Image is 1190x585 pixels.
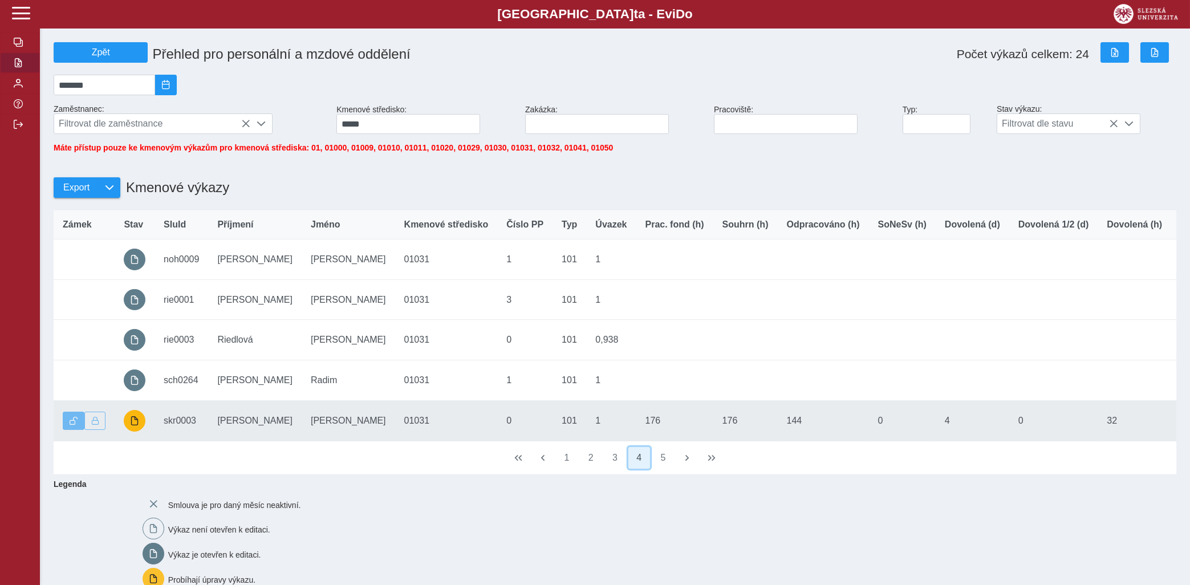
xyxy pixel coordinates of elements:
span: Zámek [63,220,92,230]
button: Export do Excelu [1100,42,1129,63]
td: 32 [1098,400,1171,441]
button: prázdný [124,329,145,351]
span: Dovolená 1/2 (d) [1018,220,1089,230]
td: 176 [636,400,713,441]
span: Výkaz je otevřen k editaci. [168,550,261,559]
span: Jméno [311,220,340,230]
td: [PERSON_NAME] [302,279,395,320]
td: 0 [1009,400,1098,441]
span: Úvazek [595,220,627,230]
button: prázdný [124,289,145,311]
td: [PERSON_NAME] [302,239,395,280]
td: 3 [497,279,553,320]
span: Výkaz není otevřen k editaci. [168,525,270,534]
td: Radim [302,360,395,401]
span: Dovolená (d) [945,220,1000,230]
span: Příjmení [217,220,253,230]
span: Kmenové středisko [404,220,489,230]
td: 01031 [395,400,498,441]
span: Export [63,182,90,193]
button: Uzamknout lze pouze výkaz, který je podepsán a schválen. [84,412,106,430]
button: 3 [604,447,626,469]
span: Filtrovat dle stavu [997,114,1118,133]
td: 1 [586,360,636,401]
td: 101 [553,239,586,280]
td: 01031 [395,360,498,401]
button: 5 [652,447,674,469]
td: 01031 [395,320,498,360]
td: [PERSON_NAME] [208,400,302,441]
td: 176 [713,400,778,441]
td: 101 [553,400,586,441]
h1: Přehled pro personální a mzdové oddělení [148,42,714,67]
span: Prac. fond (h) [645,220,704,230]
span: o [685,7,693,21]
span: Odpracováno (h) [787,220,860,230]
span: t [633,7,637,21]
div: Zakázka: [521,100,709,139]
td: [PERSON_NAME] [208,239,302,280]
button: prázdný [124,369,145,391]
td: 101 [553,320,586,360]
div: Typ: [898,100,992,139]
span: Zpět [59,47,143,58]
button: probíhají úpravy [124,410,145,432]
td: 4 [936,400,1009,441]
td: Riedlová [208,320,302,360]
td: 0 [497,400,553,441]
span: Dovolená (h) [1107,220,1162,230]
span: Máte přístup pouze ke kmenovým výkazům pro kmenová střediska: 01, 01000, 01009, 01010, 01011, 010... [54,143,613,152]
span: Souhrn (h) [722,220,769,230]
span: Typ [562,220,577,230]
span: Stav [124,220,143,230]
button: Export [54,177,99,198]
td: 0,938 [586,320,636,360]
b: Legenda [49,475,1172,493]
td: 1 [497,239,553,280]
button: Výkaz je odemčen. [63,412,84,430]
span: Smlouva je pro daný měsíc neaktivní. [168,500,301,509]
button: 1 [556,447,578,469]
span: Filtrovat dle zaměstnance [54,114,250,133]
td: rie0003 [155,320,208,360]
td: noh0009 [155,239,208,280]
div: Stav výkazu: [992,100,1181,139]
td: rie0001 [155,279,208,320]
span: Číslo PP [506,220,543,230]
td: sch0264 [155,360,208,401]
td: [PERSON_NAME] [302,320,395,360]
span: Počet výkazů celkem: 24 [957,47,1089,61]
button: prázdný [124,249,145,270]
button: 2025/09 [155,75,177,95]
td: 1 [497,360,553,401]
button: Zpět [54,42,148,63]
span: SluId [164,220,186,230]
b: [GEOGRAPHIC_DATA] a - Evi [34,7,1156,22]
button: 4 [628,447,650,469]
td: [PERSON_NAME] [208,279,302,320]
td: 0 [869,400,936,441]
td: 01031 [395,279,498,320]
div: Zaměstnanec: [49,100,332,139]
span: SoNeSv (h) [878,220,927,230]
td: 101 [553,279,586,320]
td: 1 [586,239,636,280]
td: skr0003 [155,400,208,441]
span: Probíhají úpravy výkazu. [168,575,255,584]
button: 2 [580,447,602,469]
td: 144 [778,400,869,441]
h1: Kmenové výkazy [120,174,229,201]
button: Export do PDF [1140,42,1169,63]
div: Pracoviště: [709,100,898,139]
td: [PERSON_NAME] [208,360,302,401]
span: D [676,7,685,21]
td: 01031 [395,239,498,280]
td: 1 [586,400,636,441]
td: [PERSON_NAME] [302,400,395,441]
img: logo_web_su.png [1114,4,1178,24]
td: 1 [586,279,636,320]
div: Kmenové středisko: [332,100,521,139]
td: 0 [497,320,553,360]
td: 101 [553,360,586,401]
